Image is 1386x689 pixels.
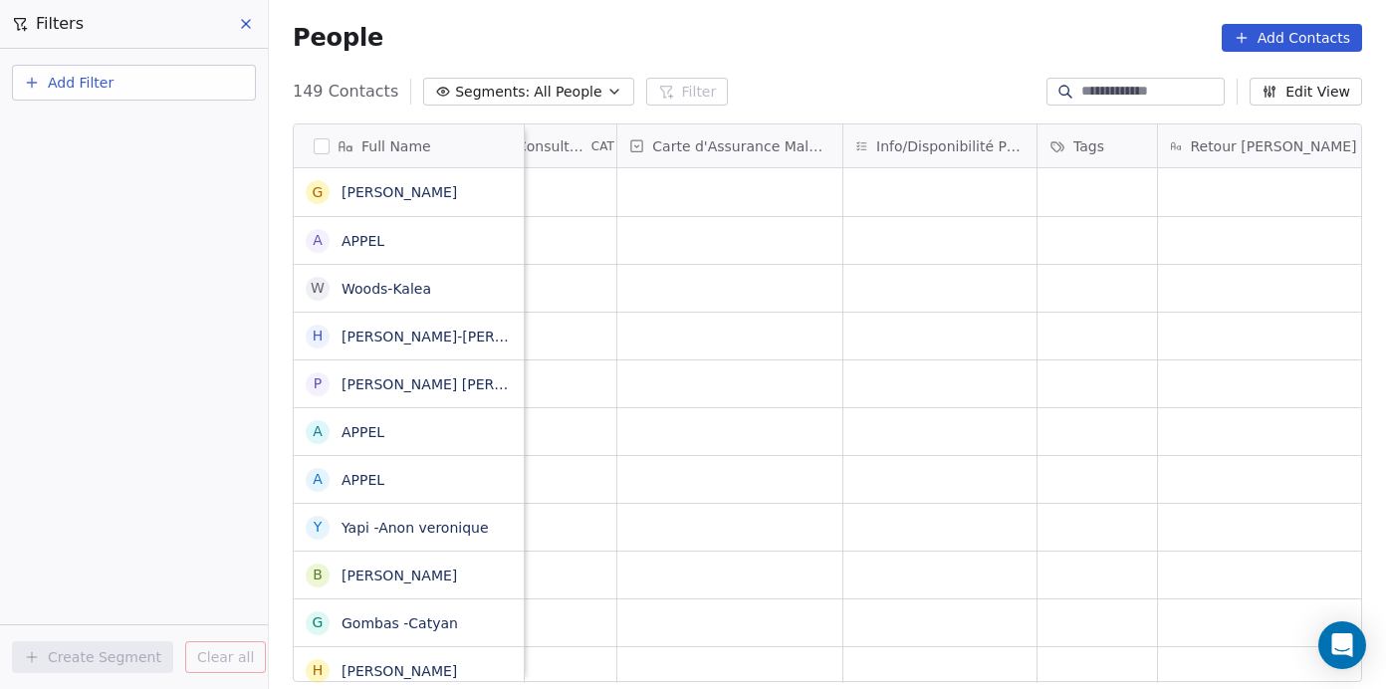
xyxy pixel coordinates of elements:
[294,168,525,683] div: grid
[313,660,324,681] div: H
[342,615,458,631] a: Gombas -Catyan
[293,80,398,104] span: 149 Contacts
[617,124,842,167] div: Carte d'Assurance Maladie
[1222,24,1362,52] button: Add Contacts
[342,184,457,200] a: [PERSON_NAME]
[313,230,323,251] div: A
[652,136,830,156] span: Carte d'Assurance Maladie
[342,376,698,392] a: [PERSON_NAME] [PERSON_NAME]-[PERSON_NAME]
[483,136,587,156] span: RDV Consultation
[313,326,324,346] div: H
[313,565,323,585] div: B
[342,329,578,344] a: [PERSON_NAME]-[PERSON_NAME]
[313,182,324,203] div: g
[449,124,616,167] div: RDV ConsultationCAT
[591,138,614,154] span: CAT
[314,373,322,394] div: P
[1038,124,1157,167] div: Tags
[455,82,530,103] span: Segments:
[843,124,1037,167] div: Info/Disponibilité Prospect
[361,136,431,156] span: Full Name
[342,663,457,679] a: [PERSON_NAME]
[313,612,324,633] div: G
[342,233,384,249] a: APPEL
[342,281,431,297] a: Woods-Kalea
[314,517,323,538] div: Y
[313,421,323,442] div: A
[342,424,384,440] a: APPEL
[342,520,489,536] a: Yapi -Anon veronique
[876,136,1025,156] span: Info/Disponibilité Prospect
[342,568,457,583] a: [PERSON_NAME]
[1073,136,1104,156] span: Tags
[1318,621,1366,669] div: Open Intercom Messenger
[342,472,384,488] a: APPEL
[646,78,729,106] button: Filter
[293,23,383,53] span: People
[311,278,325,299] div: W
[294,124,524,167] div: Full Name
[534,82,601,103] span: All People
[1250,78,1362,106] button: Edit View
[313,469,323,490] div: A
